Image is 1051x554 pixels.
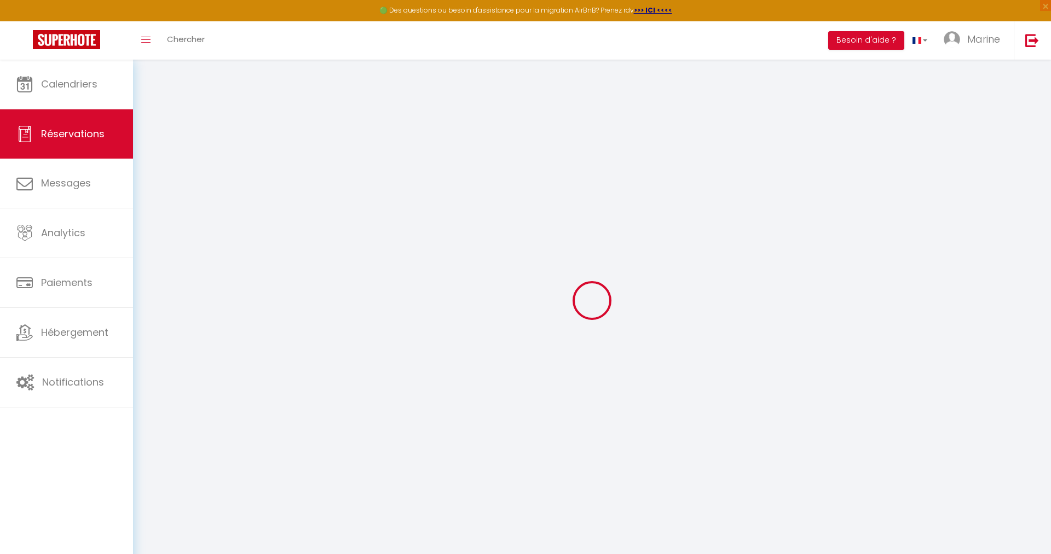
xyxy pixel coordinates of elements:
a: >>> ICI <<<< [634,5,672,15]
span: Chercher [167,33,205,45]
a: Chercher [159,21,213,60]
span: Hébergement [41,325,108,339]
img: logout [1025,33,1039,47]
img: ... [944,31,960,48]
span: Calendriers [41,77,97,91]
img: Super Booking [33,30,100,49]
span: Marine [967,32,1000,46]
span: Réservations [41,127,105,141]
a: ... Marine [935,21,1014,60]
span: Notifications [42,375,104,389]
span: Messages [41,176,91,190]
button: Besoin d'aide ? [828,31,904,50]
span: Analytics [41,226,85,240]
span: Paiements [41,276,93,289]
